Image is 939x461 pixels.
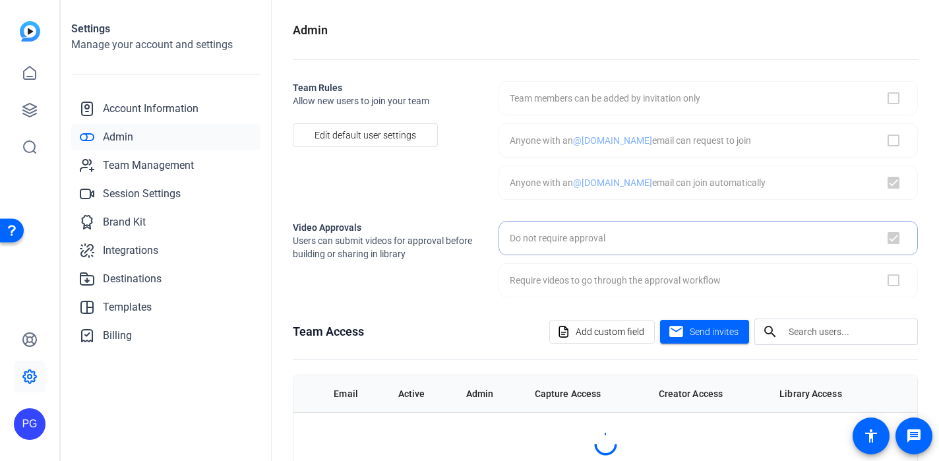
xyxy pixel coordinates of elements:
th: Creator Access [648,375,770,412]
a: Session Settings [71,181,260,207]
h1: Team Access [293,323,364,341]
div: Require videos to go through the approval workflow [510,274,721,287]
a: Account Information [71,96,260,122]
span: Account Information [103,101,198,117]
div: Anyone with an email can request to join [510,134,751,147]
th: Email [323,375,387,412]
a: Team Management [71,152,260,179]
h2: Team Rules [293,81,477,94]
span: Templates [103,299,152,315]
mat-icon: mail [668,324,684,340]
span: Destinations [103,271,162,287]
th: Library Access [769,375,887,412]
span: Team Management [103,158,194,173]
span: Send invites [690,325,739,339]
a: Destinations [71,266,260,292]
mat-icon: search [754,324,786,340]
mat-icon: message [906,428,922,444]
span: Brand Kit [103,214,146,230]
button: Send invites [660,320,749,344]
span: Integrations [103,243,158,259]
h1: Admin [293,21,328,40]
h2: Video Approvals [293,221,477,234]
th: Capture Access [524,375,648,412]
span: Billing [103,328,132,344]
h1: Settings [71,21,260,37]
span: @[DOMAIN_NAME] [573,177,652,188]
span: Session Settings [103,186,181,202]
button: Edit default user settings [293,123,438,147]
a: Templates [71,294,260,321]
a: Integrations [71,237,260,264]
div: PG [14,408,45,440]
span: @[DOMAIN_NAME] [573,135,652,146]
span: Edit default user settings [315,123,416,148]
button: Add custom field [549,320,655,344]
a: Admin [71,124,260,150]
a: Billing [71,323,260,349]
img: blue-gradient.svg [20,21,40,42]
div: Do not require approval [510,231,605,245]
th: Admin [456,375,524,412]
input: Search users... [789,324,907,340]
mat-icon: accessibility [863,428,879,444]
span: Admin [103,129,133,145]
div: Anyone with an email can join automatically [510,176,766,189]
span: Allow new users to join your team [293,94,477,108]
div: Team members can be added by invitation only [510,92,700,105]
h2: Manage your account and settings [71,37,260,53]
a: Brand Kit [71,209,260,235]
th: Active [388,375,456,412]
span: Users can submit videos for approval before building or sharing in library [293,234,477,261]
span: Add custom field [576,319,644,344]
